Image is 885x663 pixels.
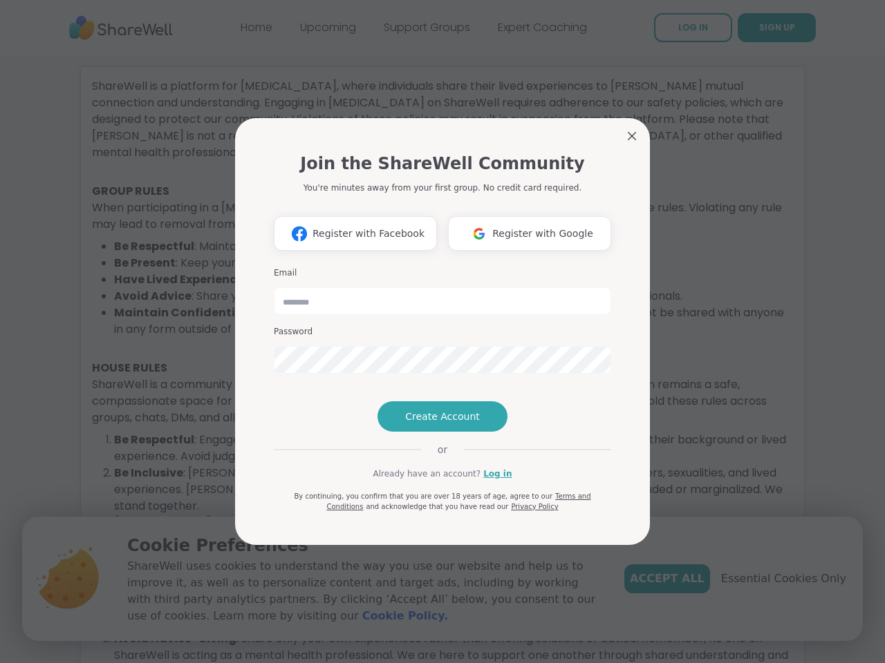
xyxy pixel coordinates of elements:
span: and acknowledge that you have read our [366,503,508,510]
h3: Email [274,267,611,279]
a: Terms and Conditions [326,492,590,510]
span: Already have an account? [373,468,481,480]
button: Create Account [378,401,507,432]
button: Register with Google [448,216,611,251]
span: Create Account [405,410,480,423]
span: Register with Facebook [313,227,425,241]
a: Privacy Policy [511,503,558,510]
h1: Join the ShareWell Community [300,151,584,176]
img: ShareWell Logomark [286,221,313,247]
p: You're minutes away from your first group. No credit card required. [304,182,581,194]
h3: Password [274,326,611,338]
button: Register with Facebook [274,216,437,251]
a: Log in [483,468,512,480]
span: Register with Google [492,227,593,241]
span: By continuing, you confirm that you are over 18 years of age, agree to our [294,492,552,500]
img: ShareWell Logomark [466,221,492,247]
span: or [421,443,464,457]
